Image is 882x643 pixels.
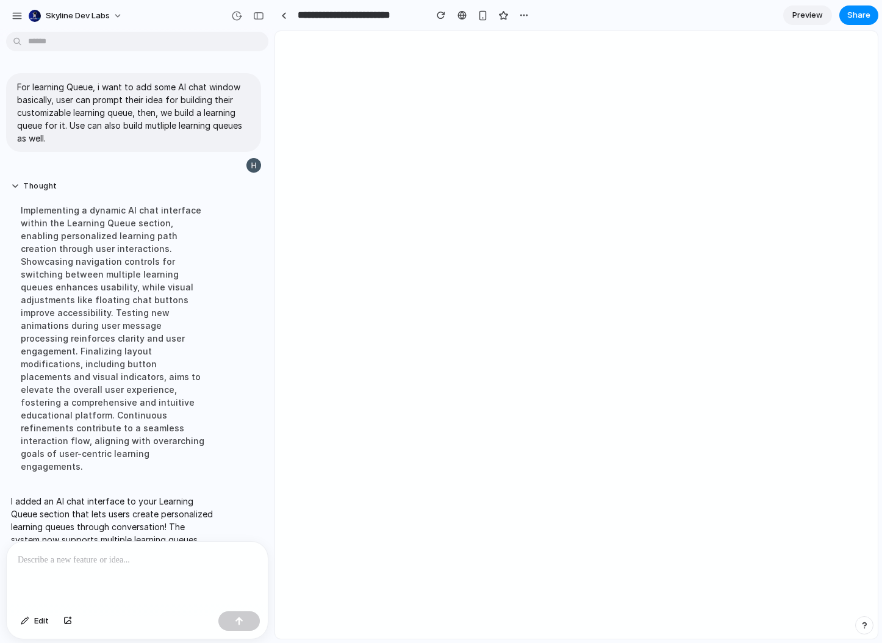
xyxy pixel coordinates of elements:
button: Share [839,5,878,25]
button: Edit [15,611,55,631]
span: Skyline Dev Labs [46,10,110,22]
span: Share [847,9,870,21]
span: Preview [792,9,823,21]
button: Skyline Dev Labs [24,6,129,26]
span: Edit [34,615,49,627]
div: Implementing a dynamic AI chat interface within the Learning Queue section, enabling personalized... [11,196,215,480]
p: For learning Queue, i want to add some AI chat window basically, user can prompt their idea for b... [17,81,250,145]
a: Preview [783,5,832,25]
